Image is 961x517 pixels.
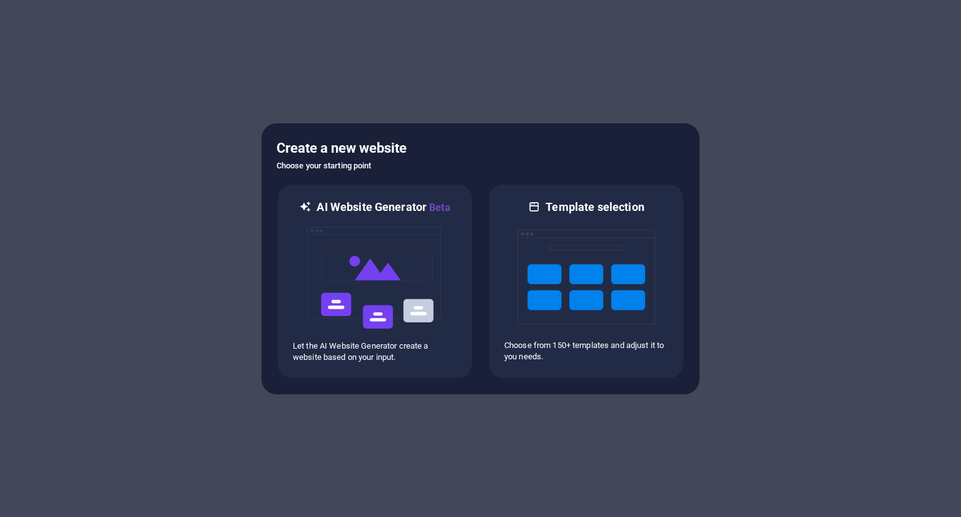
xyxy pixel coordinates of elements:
[277,138,684,158] h5: Create a new website
[504,340,668,362] p: Choose from 150+ templates and adjust it to you needs.
[317,200,450,215] h6: AI Website Generator
[277,183,473,379] div: AI Website GeneratorBetaaiLet the AI Website Generator create a website based on your input.
[488,183,684,379] div: Template selectionChoose from 150+ templates and adjust it to you needs.
[306,215,444,340] img: ai
[427,202,450,213] span: Beta
[546,200,644,215] h6: Template selection
[277,158,684,173] h6: Choose your starting point
[293,340,457,363] p: Let the AI Website Generator create a website based on your input.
